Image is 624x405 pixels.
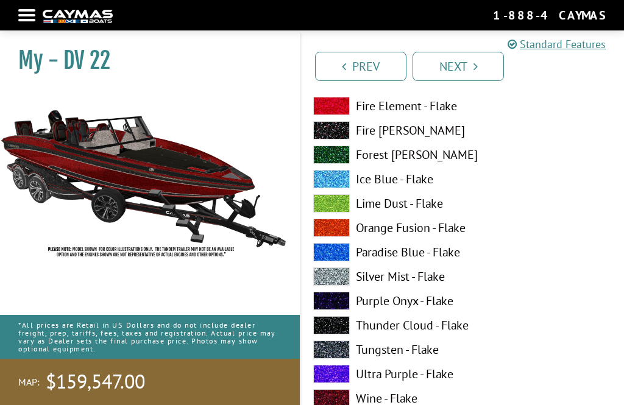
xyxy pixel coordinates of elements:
img: white-logo-c9c8dbefe5ff5ceceb0f0178aa75bf4bb51f6bca0971e226c86eb53dfe498488.png [43,10,113,23]
ul: Pagination [312,50,624,81]
label: Lime Dust - Flake [313,194,450,213]
label: Silver Mist - Flake [313,267,450,286]
a: Prev [315,52,406,81]
div: 1-888-4CAYMAS [493,7,606,23]
label: Forest [PERSON_NAME] [313,146,450,164]
label: Ultra Purple - Flake [313,365,450,383]
label: Thunder Cloud - Flake [313,316,450,334]
label: Fire [PERSON_NAME] [313,121,450,139]
span: $159,547.00 [46,369,145,395]
a: Standard Features [508,36,606,52]
label: Orange Fusion - Flake [313,219,450,237]
a: Next [413,52,504,81]
label: Paradise Blue - Flake [313,243,450,261]
span: MAP: [18,376,40,389]
h1: My - DV 22 [18,47,269,74]
label: Ice Blue - Flake [313,170,450,188]
label: Fire Element - Flake [313,97,450,115]
p: *All prices are Retail in US Dollars and do not include dealer freight, prep, tariffs, fees, taxe... [18,315,282,359]
label: Purple Onyx - Flake [313,292,450,310]
label: Tungsten - Flake [313,340,450,359]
